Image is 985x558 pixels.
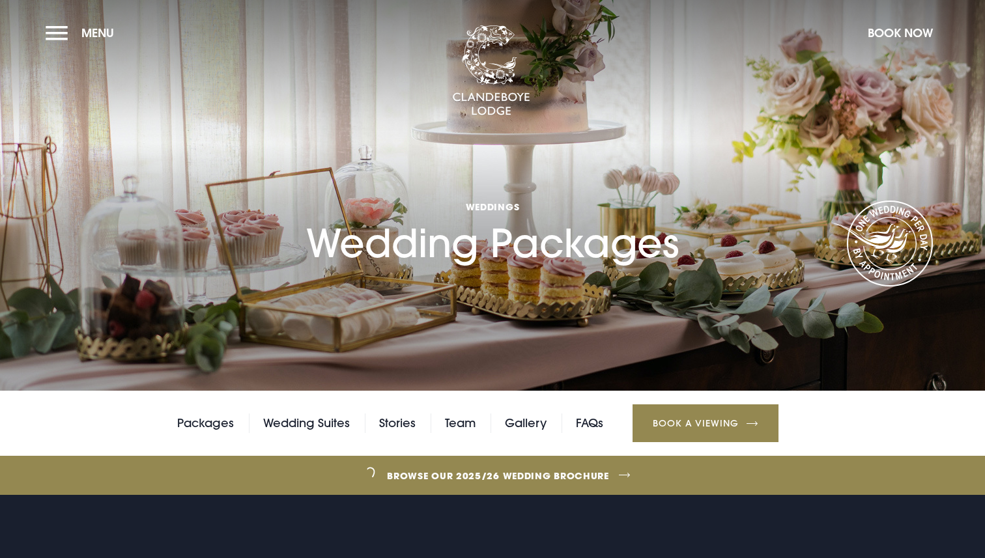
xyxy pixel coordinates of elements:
[445,413,476,433] a: Team
[576,413,603,433] a: FAQs
[46,19,121,47] button: Menu
[306,201,679,213] span: Weddings
[379,413,416,433] a: Stories
[861,19,939,47] button: Book Now
[81,25,114,40] span: Menu
[633,404,778,442] a: Book a Viewing
[263,413,350,433] a: Wedding Suites
[177,413,234,433] a: Packages
[306,131,679,266] h1: Wedding Packages
[505,413,547,433] a: Gallery
[452,25,530,117] img: Clandeboye Lodge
